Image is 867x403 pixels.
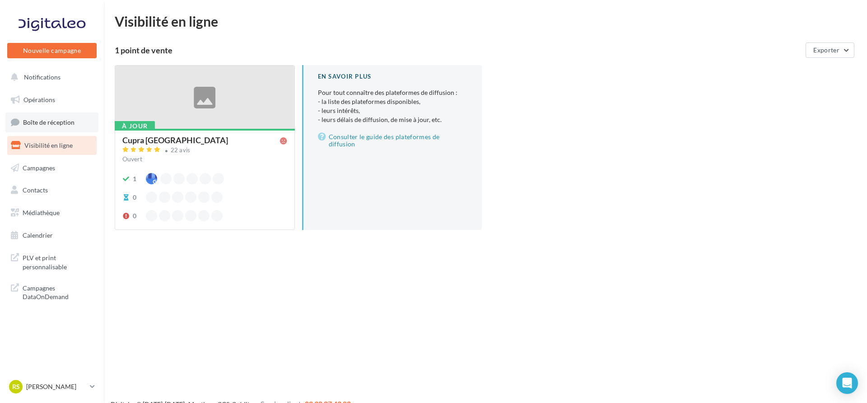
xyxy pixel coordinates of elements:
a: Contacts [5,181,98,200]
button: Exporter [806,42,854,58]
a: RS [PERSON_NAME] [7,378,97,395]
a: Campagnes DataOnDemand [5,278,98,305]
span: Exporter [813,46,839,54]
span: Calendrier [23,231,53,239]
a: PLV et print personnalisable [5,248,98,275]
div: 1 point de vente [115,46,802,54]
span: Contacts [23,186,48,194]
a: Visibilité en ligne [5,136,98,155]
a: Campagnes [5,159,98,178]
a: Médiathèque [5,203,98,222]
a: Calendrier [5,226,98,245]
div: 22 avis [171,147,191,153]
span: Médiathèque [23,209,60,216]
button: Notifications [5,68,95,87]
a: Boîte de réception [5,112,98,132]
span: Campagnes [23,164,55,171]
a: Opérations [5,90,98,109]
div: 0 [133,193,136,202]
div: À jour [115,121,155,131]
li: - la liste des plateformes disponibles, [318,97,468,106]
div: Open Intercom Messenger [836,372,858,394]
span: PLV et print personnalisable [23,252,93,271]
span: Opérations [23,96,55,103]
li: - leurs délais de diffusion, de mise à jour, etc. [318,115,468,124]
div: Cupra [GEOGRAPHIC_DATA] [122,136,228,144]
button: Nouvelle campagne [7,43,97,58]
div: En savoir plus [318,72,468,81]
span: Campagnes DataOnDemand [23,282,93,301]
span: Boîte de réception [23,118,75,126]
span: Visibilité en ligne [24,141,73,149]
span: Notifications [24,73,61,81]
div: 0 [133,211,136,220]
a: Consulter le guide des plateformes de diffusion [318,131,468,150]
a: 22 avis [122,145,287,156]
p: [PERSON_NAME] [26,382,86,391]
div: 1 [133,174,136,183]
span: RS [12,382,20,391]
li: - leurs intérêts, [318,106,468,115]
div: Visibilité en ligne [115,14,856,28]
p: Pour tout connaître des plateformes de diffusion : [318,88,468,124]
span: Ouvert [122,155,142,163]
